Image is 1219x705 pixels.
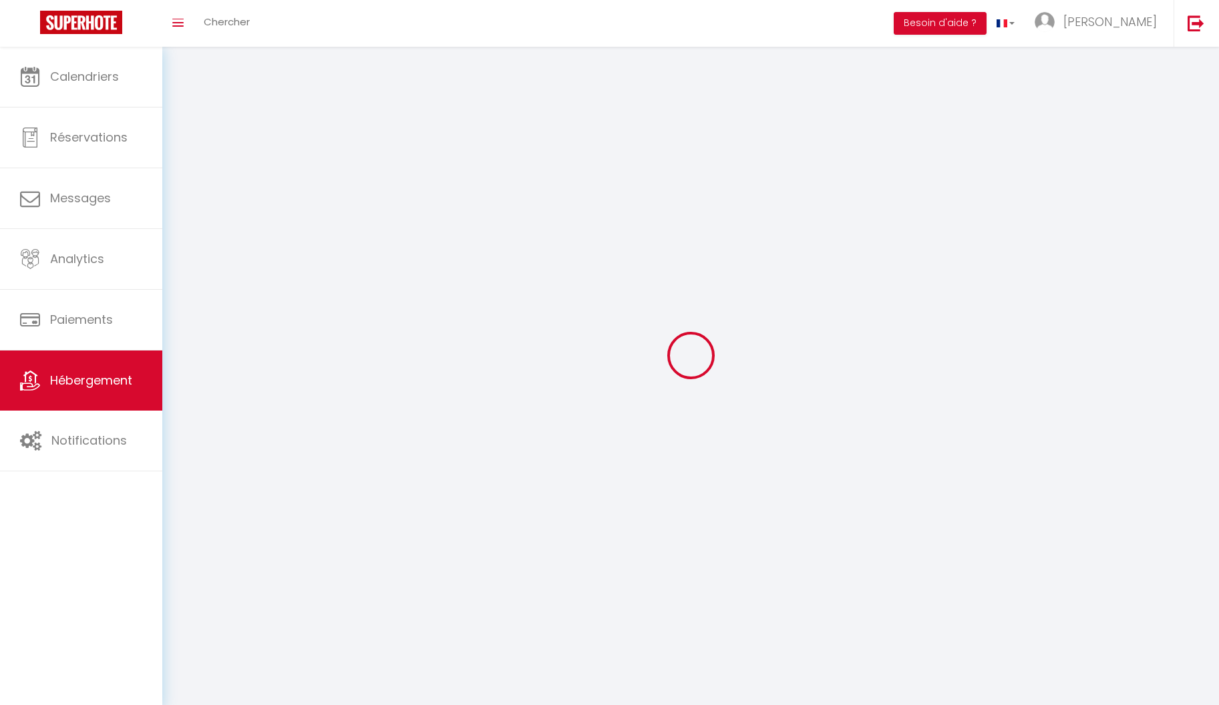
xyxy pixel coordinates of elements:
span: Paiements [50,311,113,328]
span: Hébergement [50,372,132,389]
img: Super Booking [40,11,122,34]
span: Analytics [50,250,104,267]
span: Chercher [204,15,250,29]
span: Messages [50,190,111,206]
span: Calendriers [50,68,119,85]
img: logout [1188,15,1204,31]
span: [PERSON_NAME] [1063,13,1157,30]
span: Notifications [51,432,127,449]
span: Réservations [50,129,128,146]
button: Besoin d'aide ? [894,12,987,35]
img: ... [1035,12,1055,32]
